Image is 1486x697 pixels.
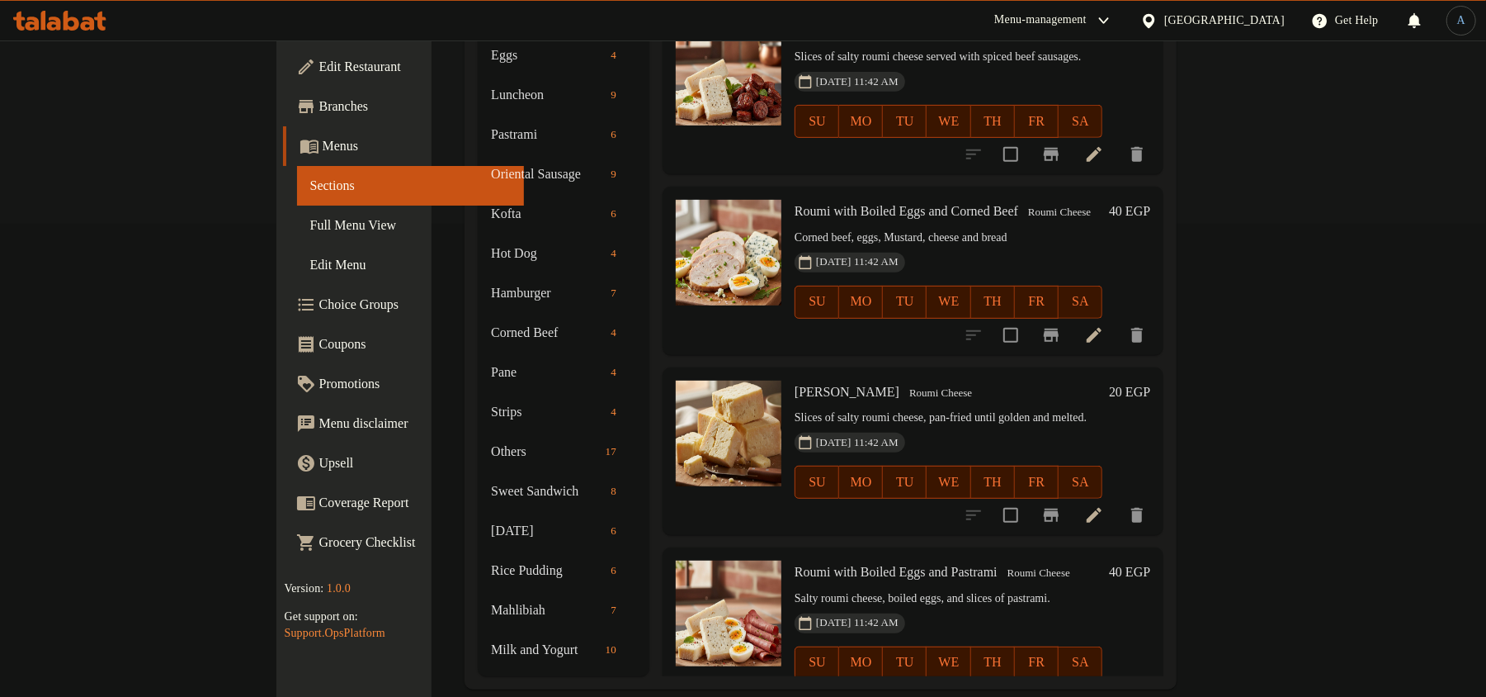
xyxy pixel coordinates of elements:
span: TH [978,290,1008,314]
button: FR [1015,647,1059,680]
div: items [599,442,623,462]
span: TH [978,110,1008,134]
span: Rice Pudding [491,561,604,581]
span: Select to update [993,137,1028,172]
span: Hot Dog [491,244,604,263]
span: MO [846,651,876,675]
a: Coupons [283,325,525,364]
span: Mahlibiah [491,600,604,620]
div: items [604,45,623,65]
button: MO [839,286,883,319]
button: SA [1059,466,1102,499]
a: Branches [283,87,525,126]
a: Upsell [283,443,525,483]
span: Coupons [319,334,512,354]
span: Oriental Sausage [491,164,604,184]
div: Eggs4 [478,36,649,75]
button: SU [795,466,839,499]
button: SU [795,105,839,138]
div: Luncheon [491,85,604,105]
span: Roumi Cheese [1021,203,1097,222]
span: Select to update [993,318,1028,353]
a: Grocery Checklist [283,523,525,562]
a: Full Menu View [297,206,525,245]
button: MO [839,466,883,499]
button: MO [839,647,883,680]
span: Others [491,442,598,462]
div: items [604,164,623,184]
span: Get support on: [285,610,358,623]
span: MO [846,471,876,495]
a: Promotions [283,364,525,404]
div: Pane4 [478,353,649,392]
button: TU [883,286,927,319]
div: Roumi Cheese [1021,203,1097,223]
span: 8 [604,484,623,500]
span: Pastrami [491,125,604,145]
span: 4 [604,365,623,381]
span: Edit Restaurant [319,57,512,77]
button: TH [971,466,1015,499]
h6: 20 EGP [1109,381,1150,404]
a: Edit menu item [1084,325,1104,345]
button: WE [927,105,970,138]
span: SU [802,290,833,314]
div: items [604,204,623,224]
span: WE [933,290,964,314]
span: Sections [310,176,512,196]
button: SU [795,647,839,680]
a: Menu disclaimer [283,404,525,443]
button: MO [839,105,883,138]
span: Upsell [319,453,512,473]
p: Slices of salty roumi cheese, pan-fried until golden and melted. [795,408,1102,429]
button: delete [1117,135,1157,174]
span: Roumi Cheese [1001,564,1077,583]
button: TH [971,105,1015,138]
span: 9 [604,167,623,183]
div: Corned Beef4 [478,313,649,353]
div: Rice Pudding6 [478,551,649,590]
span: 9 [604,88,623,103]
div: items [604,521,623,541]
span: Select to update [993,498,1028,533]
button: SU [795,286,839,319]
span: TU [889,471,920,495]
span: Edit Menu [310,255,512,275]
span: [DATE] [491,521,604,541]
span: MO [846,110,876,134]
span: TU [889,290,920,314]
div: items [604,85,623,105]
div: Sweet Sandwich [491,481,604,501]
span: Pane [491,363,604,382]
span: Corned Beef [491,323,604,343]
div: Ashura [491,521,604,541]
button: FR [1015,105,1059,138]
div: items [604,363,623,382]
span: 4 [604,48,623,64]
div: [DATE]6 [478,511,649,551]
div: items [599,640,623,660]
span: FR [1021,290,1052,314]
span: WE [933,651,964,675]
a: Choice Groups [283,285,525,325]
div: Sweet Sandwich8 [478,472,649,511]
button: SA [1059,647,1102,680]
span: [PERSON_NAME] [795,385,899,399]
span: 7 [604,286,623,301]
span: Coverage Report [319,493,512,513]
span: 17 [599,444,623,460]
span: Version: [285,582,324,595]
span: TU [889,651,920,675]
h6: 40 EGP [1109,200,1150,223]
img: Roumi with Boiled Eggs and Pastrami [676,561,781,666]
span: [DATE] 11:42 AM [809,254,905,270]
div: Oriental Sausage9 [478,154,649,194]
span: SA [1065,290,1096,314]
span: [DATE] 11:42 AM [809,435,905,451]
span: 1.0.0 [327,582,351,595]
span: Branches [319,97,512,116]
